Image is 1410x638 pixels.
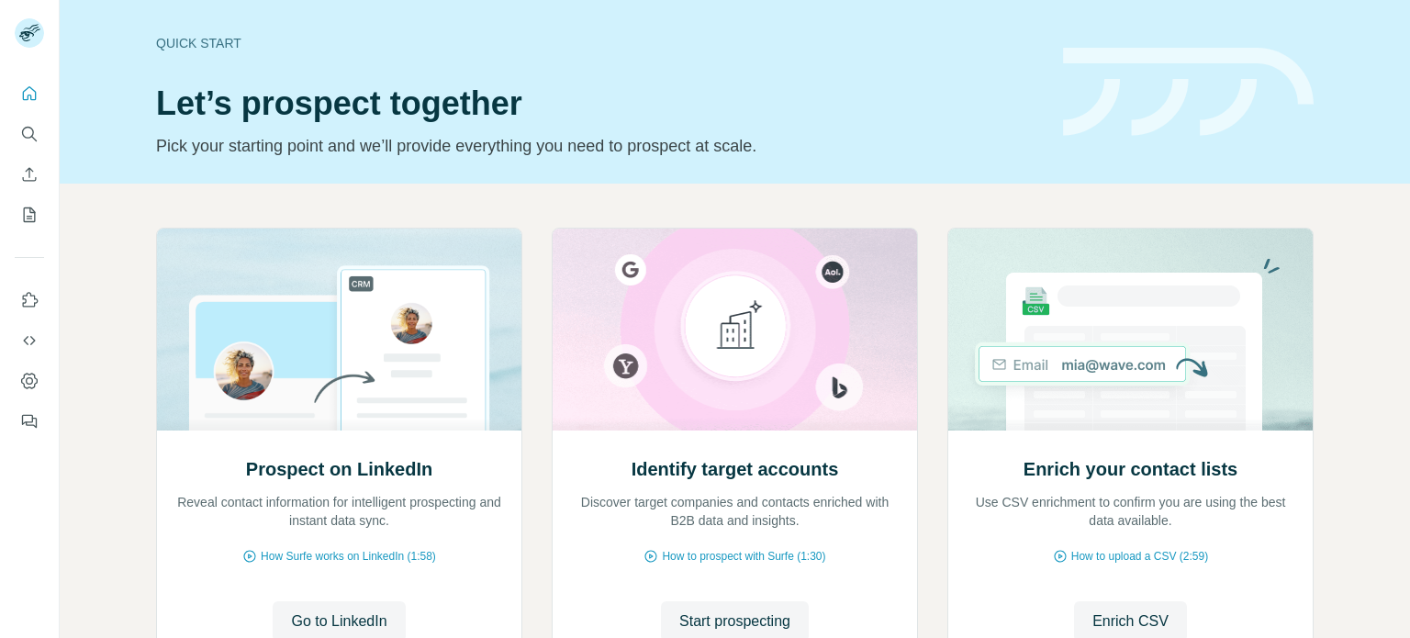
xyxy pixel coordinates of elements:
[261,548,436,565] span: How Surfe works on LinkedIn (1:58)
[1024,456,1237,482] h2: Enrich your contact lists
[571,493,899,530] p: Discover target companies and contacts enriched with B2B data and insights.
[967,493,1294,530] p: Use CSV enrichment to confirm you are using the best data available.
[15,198,44,231] button: My lists
[552,229,918,431] img: Identify target accounts
[15,77,44,110] button: Quick start
[15,158,44,191] button: Enrich CSV
[156,133,1041,159] p: Pick your starting point and we’ll provide everything you need to prospect at scale.
[246,456,432,482] h2: Prospect on LinkedIn
[947,229,1314,431] img: Enrich your contact lists
[156,229,522,431] img: Prospect on LinkedIn
[1063,48,1314,137] img: banner
[15,118,44,151] button: Search
[156,85,1041,122] h1: Let’s prospect together
[291,610,386,632] span: Go to LinkedIn
[15,284,44,317] button: Use Surfe on LinkedIn
[15,364,44,397] button: Dashboard
[662,548,825,565] span: How to prospect with Surfe (1:30)
[15,324,44,357] button: Use Surfe API
[1071,548,1208,565] span: How to upload a CSV (2:59)
[679,610,790,632] span: Start prospecting
[15,405,44,438] button: Feedback
[1092,610,1169,632] span: Enrich CSV
[632,456,839,482] h2: Identify target accounts
[156,34,1041,52] div: Quick start
[175,493,503,530] p: Reveal contact information for intelligent prospecting and instant data sync.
